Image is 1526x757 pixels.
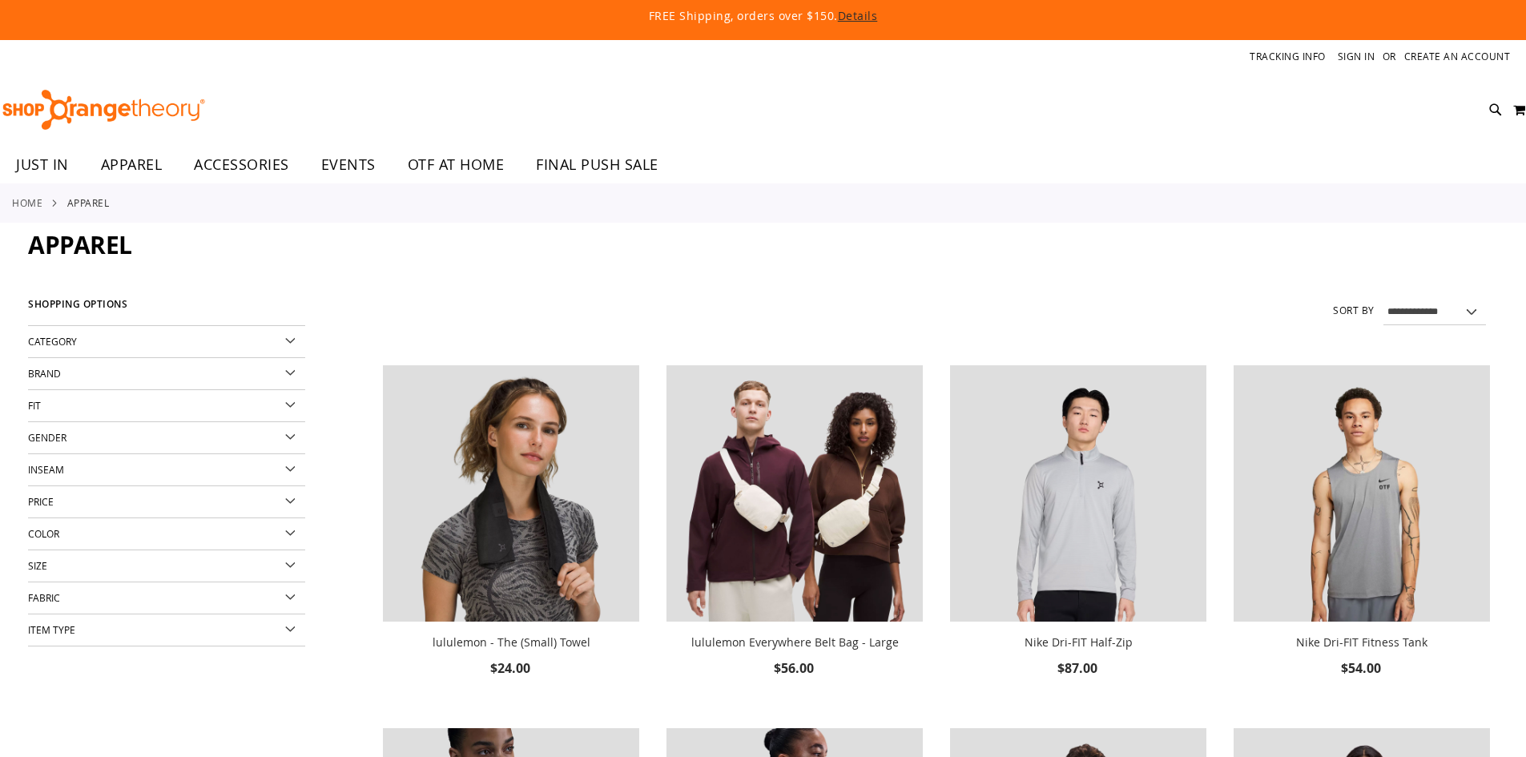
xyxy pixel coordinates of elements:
[1296,634,1427,650] a: Nike Dri-FIT Fitness Tank
[383,365,639,625] a: lululemon - The (Small) Towel
[101,147,163,183] span: APPAREL
[1234,365,1490,622] img: Nike Dri-FIT Fitness Tank
[28,495,54,508] span: Price
[85,147,179,183] a: APPAREL
[942,357,1214,720] div: product
[392,147,521,183] a: OTF AT HOME
[28,518,305,550] div: Color
[28,422,305,454] div: Gender
[666,365,923,625] a: lululemon Everywhere Belt Bag - Large
[1338,50,1375,63] a: Sign In
[1333,304,1375,317] label: Sort By
[28,399,41,412] span: Fit
[691,634,899,650] a: lululemon Everywhere Belt Bag - Large
[375,357,647,720] div: product
[28,358,305,390] div: Brand
[28,367,61,380] span: Brand
[28,454,305,486] div: Inseam
[950,365,1206,622] img: Nike Dri-FIT Half-Zip
[28,582,305,614] div: Fabric
[1250,50,1326,63] a: Tracking Info
[28,335,77,348] span: Category
[305,147,392,183] a: EVENTS
[28,228,132,261] span: APPAREL
[536,147,658,183] span: FINAL PUSH SALE
[283,8,1244,24] p: FREE Shipping, orders over $150.
[28,463,64,476] span: Inseam
[28,486,305,518] div: Price
[774,659,816,677] span: $56.00
[28,527,59,540] span: Color
[321,147,376,183] span: EVENTS
[28,591,60,604] span: Fabric
[520,147,674,183] a: FINAL PUSH SALE
[1341,659,1383,677] span: $54.00
[16,147,69,183] span: JUST IN
[28,390,305,422] div: Fit
[28,326,305,358] div: Category
[67,195,110,210] strong: APPAREL
[950,365,1206,625] a: Nike Dri-FIT Half-Zip
[666,365,923,622] img: lululemon Everywhere Belt Bag - Large
[490,659,533,677] span: $24.00
[1025,634,1133,650] a: Nike Dri-FIT Half-Zip
[1404,50,1511,63] a: Create an Account
[433,634,590,650] a: lululemon - The (Small) Towel
[658,357,931,720] div: product
[408,147,505,183] span: OTF AT HOME
[1226,357,1498,720] div: product
[383,365,639,622] img: lululemon - The (Small) Towel
[1234,365,1490,625] a: Nike Dri-FIT Fitness Tank
[1057,659,1100,677] span: $87.00
[838,8,878,23] a: Details
[28,292,305,326] strong: Shopping Options
[28,559,47,572] span: Size
[28,614,305,646] div: Item Type
[12,195,42,210] a: Home
[178,147,305,183] a: ACCESSORIES
[28,623,75,636] span: Item Type
[194,147,289,183] span: ACCESSORIES
[28,431,66,444] span: Gender
[28,550,305,582] div: Size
